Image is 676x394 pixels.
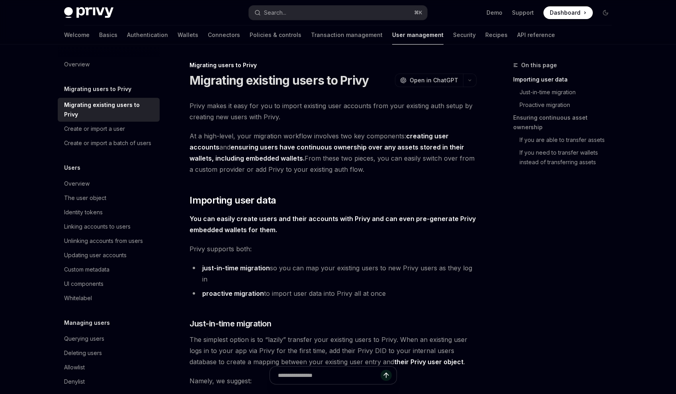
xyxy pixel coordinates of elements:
a: their Privy user object [394,358,463,366]
div: Whitelabel [64,293,92,303]
div: Overview [64,179,90,188]
span: The simplest option is to “lazily” transfer your existing users to Privy. When an existing user l... [190,334,477,367]
div: Unlinking accounts from users [64,236,143,246]
div: Querying users [64,334,104,344]
a: Overview [58,177,160,191]
a: Connectors [208,25,240,45]
button: Toggle dark mode [599,6,612,19]
a: Wallets [178,25,198,45]
a: Updating user accounts [58,248,160,262]
a: Linking accounts to users [58,219,160,234]
a: Denylist [58,375,160,389]
a: Security [453,25,476,45]
li: to import user data into Privy all at once [190,288,477,299]
div: Create or import a user [64,124,125,134]
a: API reference [517,25,555,45]
span: Importing user data [190,194,276,207]
div: Overview [64,60,90,69]
h1: Migrating existing users to Privy [190,73,369,87]
a: just-in-time migration [202,264,270,272]
div: Migrating existing users to Privy [64,100,155,119]
a: UI components [58,277,160,291]
div: Create or import a batch of users [64,138,151,148]
h5: Managing users [64,318,110,328]
span: At a high-level, your migration workflow involves two key components: and From these two pieces, ... [190,130,477,175]
a: Policies & controls [250,25,301,45]
a: Transaction management [311,25,383,45]
div: Deleting users [64,348,102,358]
div: Allowlist [64,363,85,372]
div: Custom metadata [64,265,109,274]
a: If you need to transfer wallets instead of transferring assets [513,146,618,169]
h5: Users [64,163,80,173]
div: Linking accounts to users [64,222,131,231]
a: Proactive migration [513,99,618,111]
a: Recipes [485,25,508,45]
a: Whitelabel [58,291,160,305]
a: Support [512,9,534,17]
a: Querying users [58,332,160,346]
a: Basics [99,25,117,45]
input: Ask a question... [278,367,381,384]
button: Open in ChatGPT [395,74,463,87]
a: Create or import a user [58,122,160,136]
span: Dashboard [550,9,580,17]
div: Denylist [64,377,85,386]
a: proactive migration [202,289,264,298]
a: Overview [58,57,160,72]
span: Privy supports both: [190,243,477,254]
div: UI components [64,279,104,289]
span: Just-in-time migration [190,318,271,329]
div: Updating user accounts [64,250,127,260]
strong: You can easily create users and their accounts with Privy and can even pre-generate Privy embedde... [190,215,476,234]
a: Custom metadata [58,262,160,277]
a: The user object [58,191,160,205]
a: Identity tokens [58,205,160,219]
div: The user object [64,193,106,203]
span: On this page [521,60,557,70]
a: Migrating existing users to Privy [58,98,160,122]
img: dark logo [64,7,113,18]
a: If you are able to transfer assets [513,134,618,146]
a: Create or import a batch of users [58,136,160,150]
div: Identity tokens [64,208,103,217]
a: Importing user data [513,73,618,86]
a: Allowlist [58,360,160,375]
div: Migrating users to Privy [190,61,477,69]
a: Dashboard [543,6,593,19]
a: Deleting users [58,346,160,360]
a: Ensuring continuous asset ownership [513,111,618,134]
span: Open in ChatGPT [410,76,458,84]
div: Search... [264,8,286,17]
a: Unlinking accounts from users [58,234,160,248]
h5: Migrating users to Privy [64,84,131,94]
a: Demo [486,9,502,17]
button: Send message [381,370,392,381]
span: ⌘ K [414,10,422,16]
a: User management [392,25,444,45]
a: Welcome [64,25,90,45]
a: Authentication [127,25,168,45]
strong: ensuring users have continuous ownership over any assets stored in their wallets, including embed... [190,143,464,162]
li: so you can map your existing users to new Privy users as they log in [190,262,477,285]
a: Just-in-time migration [513,86,618,99]
span: Privy makes it easy for you to import existing user accounts from your existing auth setup by cre... [190,100,477,122]
button: Open search [249,6,427,20]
